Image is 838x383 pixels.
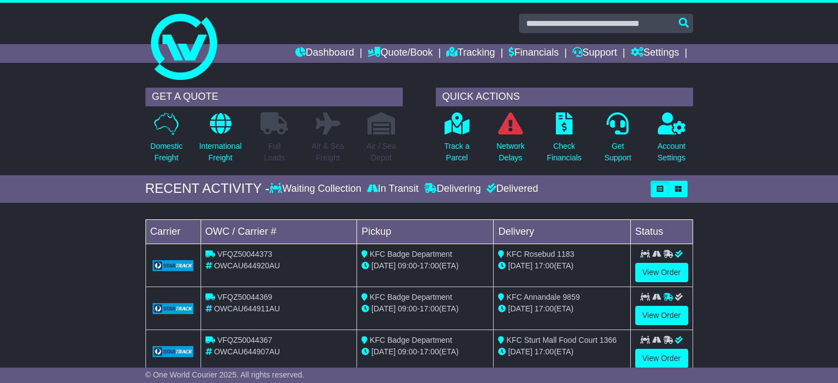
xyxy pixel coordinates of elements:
span: [DATE] [371,261,396,270]
a: Track aParcel [444,112,470,170]
a: View Order [635,349,688,368]
a: GetSupport [604,112,632,170]
span: 17:00 [420,347,439,356]
span: 17:00 [534,347,554,356]
span: VFQZ50044367 [217,336,272,344]
span: [DATE] [508,347,532,356]
span: 17:00 [420,261,439,270]
div: - (ETA) [361,260,489,272]
td: Delivery [494,219,630,244]
div: Delivered [484,183,538,195]
div: (ETA) [498,346,625,358]
span: [DATE] [508,261,532,270]
div: Delivering [421,183,484,195]
span: OWCAU644911AU [214,304,280,313]
a: Support [572,44,617,63]
p: Air / Sea Depot [366,141,396,164]
div: - (ETA) [361,303,489,315]
p: Check Financials [547,141,582,164]
td: Pickup [357,219,494,244]
a: View Order [635,306,688,325]
span: VFQZ50044373 [217,250,272,258]
p: Network Delays [496,141,525,164]
img: GetCarrierServiceLogo [153,346,194,357]
span: 09:00 [398,304,417,313]
td: OWC / Carrier # [201,219,357,244]
span: [DATE] [371,304,396,313]
td: Carrier [145,219,201,244]
div: - (ETA) [361,346,489,358]
div: QUICK ACTIONS [436,88,693,106]
p: Air & Sea Freight [311,141,344,164]
p: International Freight [199,141,241,164]
span: KFC Badge Department [370,250,452,258]
div: GET A QUOTE [145,88,403,106]
span: 17:00 [534,261,554,270]
a: Tracking [446,44,495,63]
a: Settings [631,44,679,63]
span: © One World Courier 2025. All rights reserved. [145,370,305,379]
a: CheckFinancials [547,112,582,170]
span: 09:00 [398,261,417,270]
span: 09:00 [398,347,417,356]
p: Account Settings [658,141,686,164]
a: InternationalFreight [198,112,242,170]
img: GetCarrierServiceLogo [153,303,194,314]
span: 17:00 [420,304,439,313]
img: GetCarrierServiceLogo [153,260,194,271]
span: OWCAU644920AU [214,261,280,270]
a: View Order [635,263,688,282]
a: Quote/Book [367,44,432,63]
div: (ETA) [498,260,625,272]
span: [DATE] [371,347,396,356]
a: Financials [509,44,559,63]
div: RECENT ACTIVITY - [145,181,270,197]
p: Full Loads [261,141,288,164]
span: VFQZ50044369 [217,293,272,301]
a: Dashboard [295,44,354,63]
a: AccountSettings [657,112,686,170]
span: KFC Badge Department [370,293,452,301]
div: In Transit [364,183,421,195]
span: KFC Annandale 9859 [506,293,580,301]
div: (ETA) [498,303,625,315]
div: Waiting Collection [269,183,364,195]
a: DomesticFreight [150,112,183,170]
p: Track a Parcel [444,141,469,164]
p: Get Support [604,141,631,164]
a: NetworkDelays [496,112,525,170]
span: 17:00 [534,304,554,313]
span: OWCAU644907AU [214,347,280,356]
span: [DATE] [508,304,532,313]
p: Domestic Freight [150,141,182,164]
span: KFC Sturt Mall Food Court 1366 [506,336,617,344]
span: KFC Badge Department [370,336,452,344]
td: Status [630,219,693,244]
span: KFC Rosebud 1183 [506,250,574,258]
